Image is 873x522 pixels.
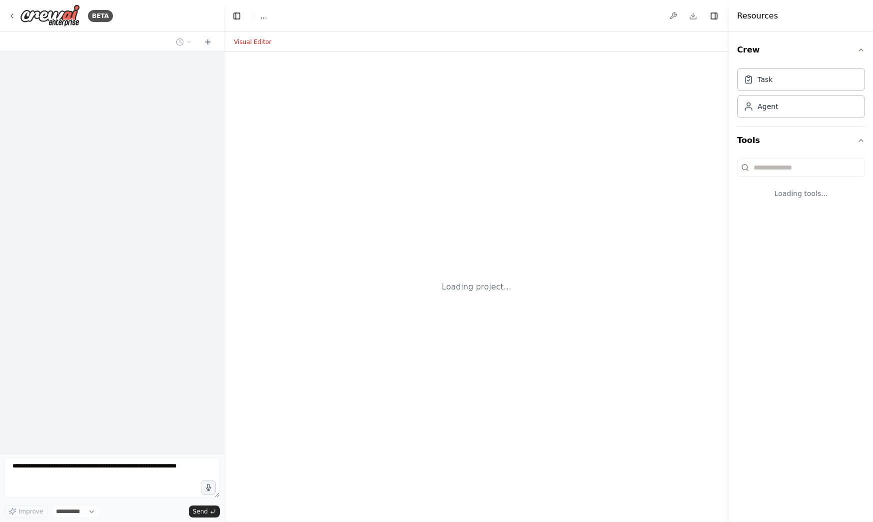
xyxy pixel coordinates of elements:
button: Switch to previous chat [172,36,196,48]
button: Visual Editor [228,36,277,48]
button: Hide left sidebar [230,9,244,23]
div: Agent [758,101,778,111]
img: Logo [20,4,80,27]
span: Send [193,507,208,515]
button: Start a new chat [200,36,216,48]
div: Crew [737,64,865,126]
div: Tools [737,154,865,214]
div: Loading tools... [737,180,865,206]
div: Loading project... [442,281,511,293]
div: Task [758,74,773,84]
button: Crew [737,36,865,64]
button: Improve [4,505,47,518]
h4: Resources [737,10,778,22]
button: Hide right sidebar [707,9,721,23]
span: Improve [18,507,43,515]
button: Click to speak your automation idea [201,480,216,495]
button: Tools [737,126,865,154]
button: Send [189,505,220,517]
div: BETA [88,10,113,22]
nav: breadcrumb [260,11,267,21]
span: ... [260,11,267,21]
